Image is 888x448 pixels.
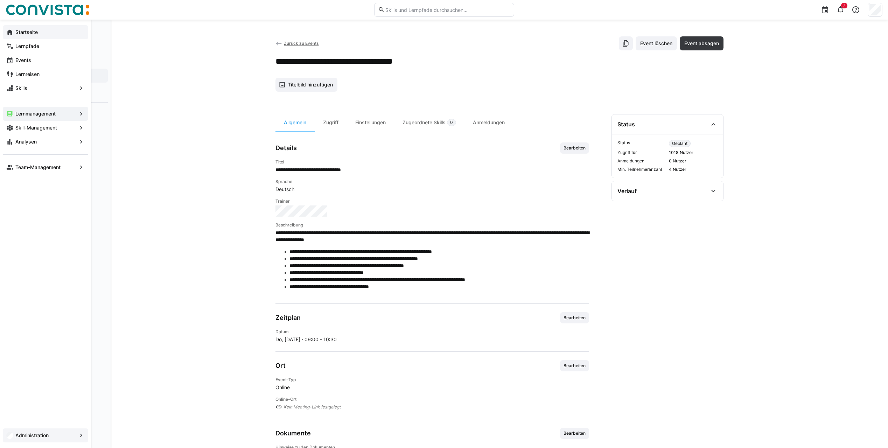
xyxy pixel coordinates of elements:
button: Event löschen [636,36,677,50]
button: Titelbild hinzufügen [275,78,338,92]
span: Online [275,384,589,391]
h3: Details [275,144,297,152]
a: Zurück zu Events [275,41,319,46]
span: Bearbeiten [563,430,586,436]
span: Geplant [672,141,687,146]
span: Zurück zu Events [284,41,319,46]
span: Event absagen [683,40,720,47]
h4: Titel [275,159,589,165]
input: Skills und Lernpfade durchsuchen… [385,7,510,13]
span: Event löschen [639,40,673,47]
h4: Trainer [275,198,589,204]
span: Do, [DATE] · 09:00 - 10:30 [275,336,337,343]
span: Anmeldungen [617,158,666,164]
h3: Ort [275,362,286,370]
span: Deutsch [275,186,589,193]
span: 1018 Nutzer [669,150,718,155]
h4: Event-Typ [275,377,589,383]
div: Verlauf [617,188,637,195]
span: 0 Nutzer [669,158,718,164]
span: 0 [450,120,453,125]
span: Min. Teilnehmeranzahl [617,167,666,172]
span: Titelbild hinzufügen [287,81,334,88]
div: Anmeldungen [464,114,513,131]
button: Bearbeiten [560,360,589,371]
button: Bearbeiten [560,428,589,439]
h4: Datum [275,329,337,335]
span: Zugriff für [617,150,666,155]
h3: Zeitplan [275,314,301,322]
span: Kein Meeting-Link festgelegt [284,404,589,411]
button: Event absagen [680,36,723,50]
span: Status [617,140,666,147]
h3: Dokumente [275,429,311,437]
div: Allgemein [275,114,315,131]
span: Bearbeiten [563,363,586,369]
div: Status [617,121,635,128]
div: Zugeordnete Skills [394,114,464,131]
h4: Online-Ort [275,397,589,402]
span: 2 [843,3,845,8]
div: Zugriff [315,114,347,131]
button: Bearbeiten [560,312,589,323]
button: Bearbeiten [560,142,589,154]
span: Bearbeiten [563,145,586,151]
span: Bearbeiten [563,315,586,321]
h4: Sprache [275,179,589,184]
h4: Beschreibung [275,222,589,228]
div: Einstellungen [347,114,394,131]
span: 4 Nutzer [669,167,718,172]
